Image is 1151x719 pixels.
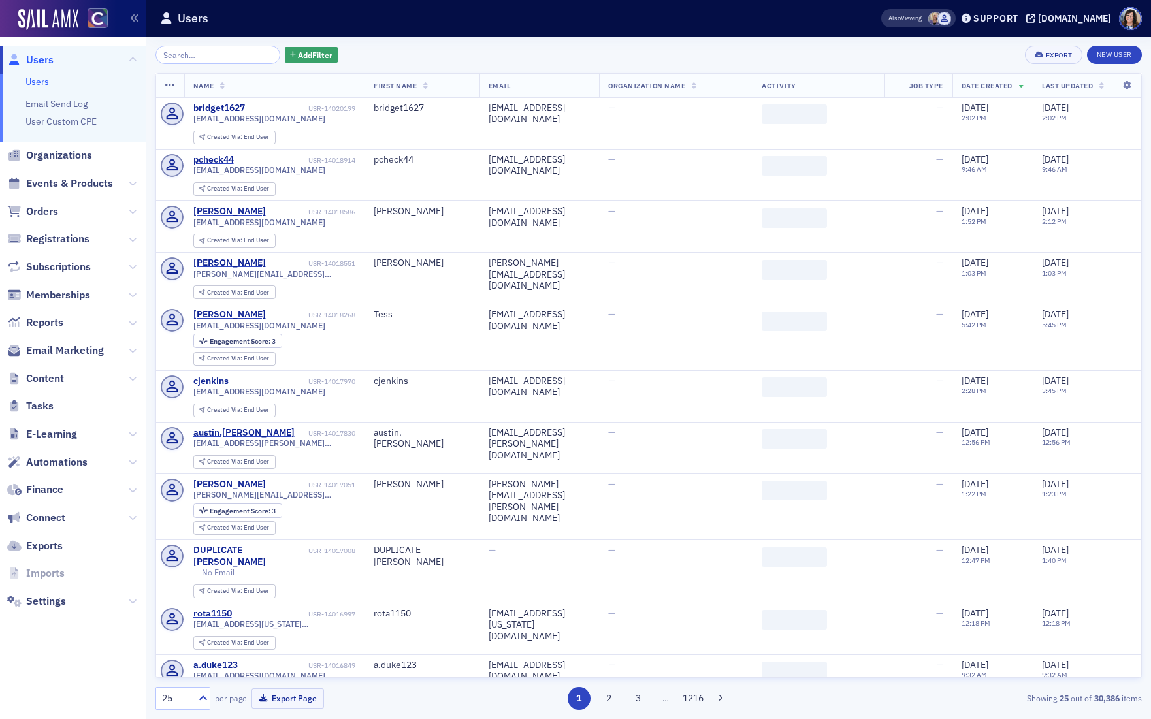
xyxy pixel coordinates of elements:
[207,407,269,414] div: End User
[762,481,827,500] span: ‌
[568,687,591,710] button: 1
[193,206,266,217] a: [PERSON_NAME]
[962,165,987,174] time: 9:46 AM
[26,483,63,497] span: Finance
[489,427,591,462] div: [EMAIL_ADDRESS][PERSON_NAME][DOMAIN_NAME]
[936,659,943,671] span: —
[1042,489,1067,498] time: 1:23 PM
[308,547,355,555] div: USR-14017008
[1042,607,1069,619] span: [DATE]
[178,10,208,26] h1: Users
[936,257,943,268] span: —
[962,205,988,217] span: [DATE]
[193,567,243,577] span: — No Email —
[193,269,355,279] span: [PERSON_NAME][EMAIL_ADDRESS][DOMAIN_NAME]
[762,260,827,280] span: ‌
[247,104,355,113] div: USR-14020199
[207,185,269,193] div: End User
[7,566,65,581] a: Imports
[1038,12,1111,24] div: [DOMAIN_NAME]
[962,375,988,387] span: [DATE]
[1042,426,1069,438] span: [DATE]
[7,204,58,219] a: Orders
[657,692,675,704] span: …
[7,232,89,246] a: Registrations
[962,426,988,438] span: [DATE]
[155,46,280,64] input: Search…
[1042,308,1069,320] span: [DATE]
[26,372,64,386] span: Content
[193,285,276,299] div: Created Via: End User
[936,205,943,217] span: —
[207,184,244,193] span: Created Via :
[762,662,827,681] span: ‌
[26,511,65,525] span: Connect
[7,539,63,553] a: Exports
[962,478,988,490] span: [DATE]
[26,566,65,581] span: Imports
[25,116,97,127] a: User Custom CPE
[25,76,49,88] a: Users
[251,688,324,709] button: Export Page
[193,404,276,417] div: Created Via: End User
[193,334,282,348] div: Engagement Score: 3
[207,354,244,362] span: Created Via :
[489,206,591,229] div: [EMAIL_ADDRESS][DOMAIN_NAME]
[193,217,325,227] span: [EMAIL_ADDRESS][DOMAIN_NAME]
[193,375,229,387] div: cjenkins
[231,377,355,386] div: USR-14017970
[207,355,269,362] div: End User
[1026,14,1116,23] button: [DOMAIN_NAME]
[210,338,276,345] div: 3
[608,426,615,438] span: —
[88,8,108,29] img: SailAMX
[489,660,591,682] div: [EMAIL_ADDRESS][DOMAIN_NAME]
[489,479,591,524] div: [PERSON_NAME][EMAIL_ADDRESS][PERSON_NAME][DOMAIN_NAME]
[936,375,943,387] span: —
[207,289,269,296] div: End User
[210,507,276,515] div: 3
[162,692,191,705] div: 25
[240,662,355,670] div: USR-14016849
[608,478,615,490] span: —
[962,153,988,165] span: [DATE]
[962,544,988,556] span: [DATE]
[297,429,355,438] div: USR-14017830
[193,154,234,166] div: pcheck44
[210,336,272,345] span: Engagement Score :
[962,438,990,447] time: 12:56 PM
[489,309,591,332] div: [EMAIL_ADDRESS][DOMAIN_NAME]
[962,670,987,679] time: 9:32 AM
[193,114,325,123] span: [EMAIL_ADDRESS][DOMAIN_NAME]
[1042,320,1067,329] time: 5:45 PM
[7,399,54,413] a: Tasks
[268,208,355,216] div: USR-14018586
[193,660,238,671] a: a.duke123
[193,165,325,175] span: [EMAIL_ADDRESS][DOMAIN_NAME]
[193,636,276,650] div: Created Via: End User
[962,308,988,320] span: [DATE]
[888,14,901,22] div: Also
[608,375,615,387] span: —
[78,8,108,31] a: View Homepage
[207,588,269,595] div: End User
[7,176,113,191] a: Events & Products
[1042,102,1069,114] span: [DATE]
[25,98,88,110] a: Email Send Log
[936,153,943,165] span: —
[7,53,54,67] a: Users
[193,131,276,144] div: Created Via: End User
[608,544,615,556] span: —
[1042,659,1069,671] span: [DATE]
[207,639,269,647] div: End User
[298,49,332,61] span: Add Filter
[207,457,244,466] span: Created Via :
[936,102,943,114] span: —
[597,687,620,710] button: 2
[18,9,78,30] img: SailAMX
[26,399,54,413] span: Tasks
[207,406,244,414] span: Created Via :
[962,659,988,671] span: [DATE]
[374,309,470,321] div: Tess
